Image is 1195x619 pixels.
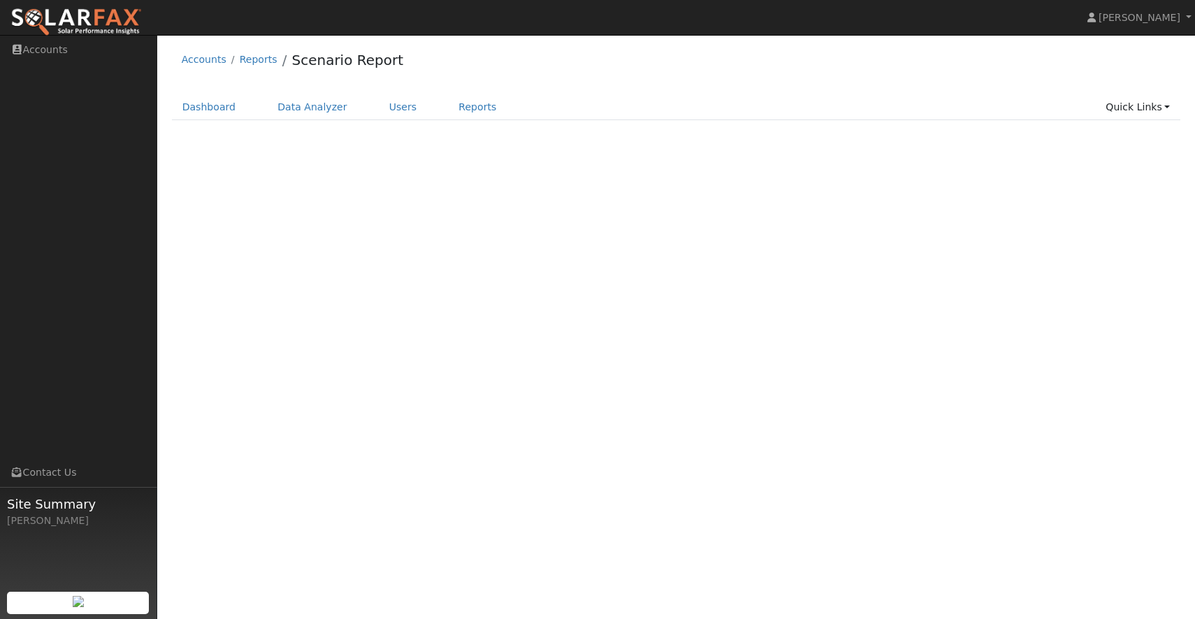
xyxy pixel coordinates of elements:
span: [PERSON_NAME] [1099,12,1180,23]
a: Dashboard [172,94,247,120]
a: Scenario Report [291,52,403,68]
div: [PERSON_NAME] [7,514,150,528]
span: Site Summary [7,495,150,514]
a: Quick Links [1095,94,1180,120]
a: Reports [240,54,277,65]
img: SolarFax [10,8,142,37]
img: retrieve [73,596,84,607]
a: Users [379,94,428,120]
a: Accounts [182,54,226,65]
a: Data Analyzer [267,94,358,120]
a: Reports [448,94,507,120]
